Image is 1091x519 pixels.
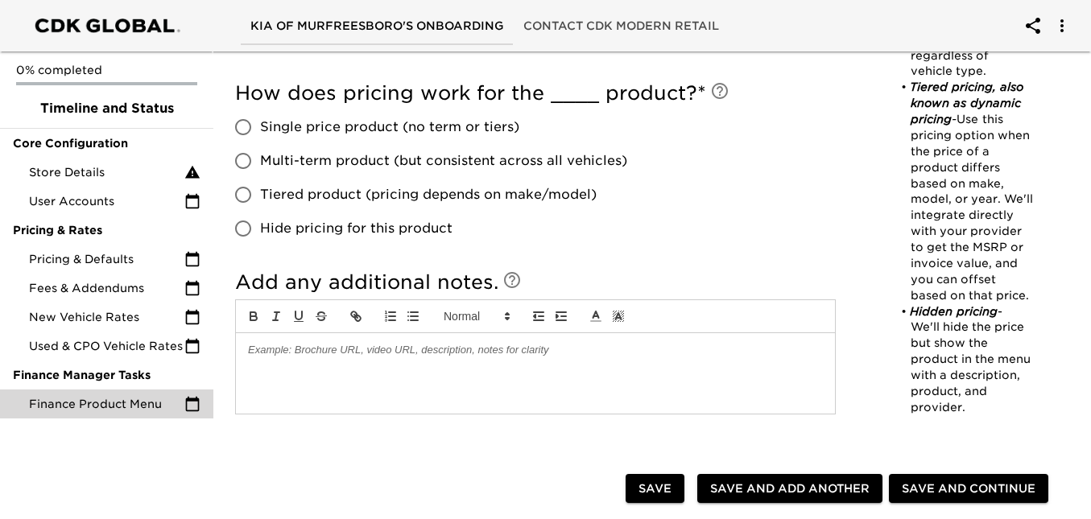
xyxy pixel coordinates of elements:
span: User Accounts [29,193,184,209]
span: Finance Manager Tasks [13,367,200,383]
span: Save and Continue [902,479,1035,499]
span: Core Configuration [13,135,200,151]
li: Use this pricing option when the price of a product differs based on make, model, or year. We'll ... [894,80,1034,304]
em: Hidden pricing [910,305,998,318]
span: Hide pricing for this product [260,219,453,238]
button: account of current user [1043,6,1081,45]
li: - We'll hide the price but show the product in the menu with a description, product, and provider. [894,304,1034,416]
span: Finance Product Menu [29,396,184,412]
button: Save [626,474,684,504]
span: Used & CPO Vehicle Rates [29,338,184,354]
button: account of current user [1014,6,1052,45]
span: Pricing & Rates [13,222,200,238]
span: Contact CDK Modern Retail [523,16,719,36]
span: Save [638,479,672,499]
h5: Add any additional notes. [235,270,836,295]
em: Tiered pricing, also known as dynamic pricing [910,81,1027,126]
span: Save and Add Another [710,479,870,499]
span: Multi-term product (but consistent across all vehicles) [260,151,627,171]
span: New Vehicle Rates [29,309,184,325]
h5: How does pricing work for the ____ product? [235,80,836,106]
span: Fees & Addendums [29,280,184,296]
span: Tiered product (pricing depends on make/model) [260,185,597,204]
p: 0% completed [16,62,197,78]
span: Timeline and Status [13,99,200,118]
span: Single price product (no term or tiers) [260,117,519,137]
span: Store Details [29,164,184,180]
button: Save and Add Another [697,474,882,504]
button: Save and Continue [889,474,1048,504]
span: Kia of Murfreesboro's Onboarding [250,16,504,36]
em: - [952,113,957,126]
span: Pricing & Defaults [29,251,184,267]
